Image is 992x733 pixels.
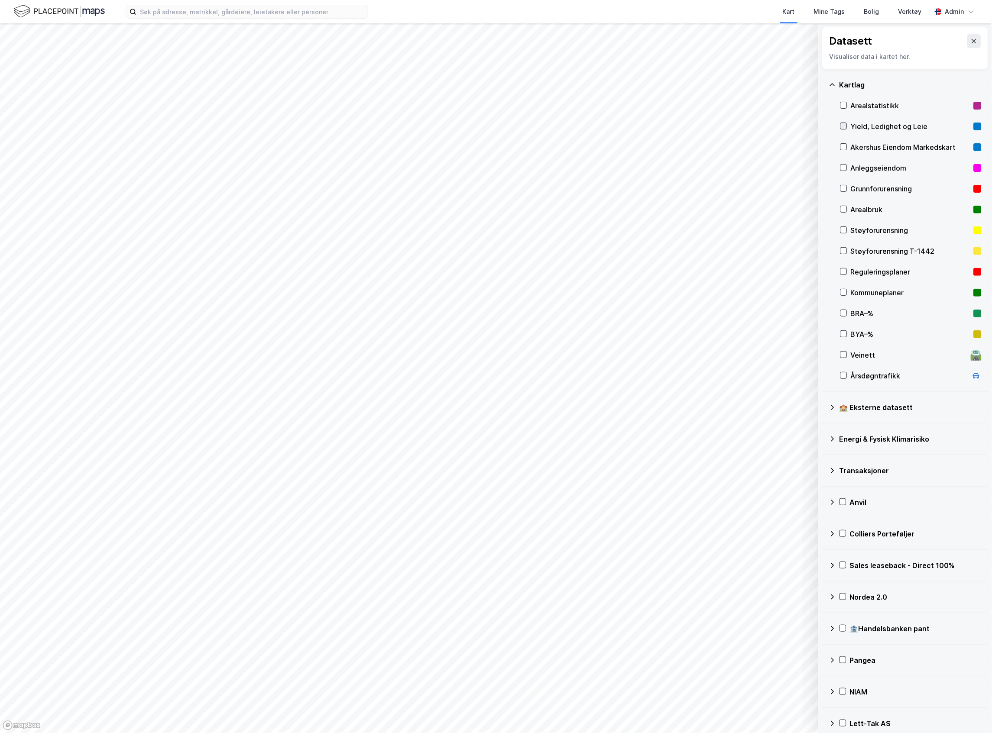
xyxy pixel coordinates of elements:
div: Akershus Eiendom Markedskart [851,142,970,152]
img: logo.f888ab2527a4732fd821a326f86c7f29.svg [14,4,105,19]
div: Årsdøgntrafikk [851,371,968,381]
input: Søk på adresse, matrikkel, gårdeiere, leietakere eller personer [136,5,368,18]
div: Bolig [864,6,879,17]
div: Verktøy [898,6,922,17]
div: Pangea [850,655,982,665]
div: Energi & Fysisk Klimarisiko [840,434,982,444]
div: Kommuneplaner [851,287,970,298]
div: Kart [783,6,795,17]
div: Mine Tags [814,6,845,17]
div: Datasett [830,34,872,48]
div: BRA–% [851,308,970,319]
div: Nordea 2.0 [850,592,982,602]
div: Transaksjoner [840,465,982,476]
div: Veinett [851,350,968,360]
div: BYA–% [851,329,970,339]
div: Visualiser data i kartet her. [830,52,981,62]
div: NIAM [850,687,982,697]
div: Admin [945,6,964,17]
div: Yield, Ledighet og Leie [851,121,970,132]
div: 🛣️ [971,349,982,361]
div: Grunnforurensning [851,184,970,194]
div: Colliers Porteføljer [850,529,982,539]
div: Arealbruk [851,204,970,215]
div: Kontrollprogram for chat [949,691,992,733]
div: 🏦Handelsbanken pant [850,623,982,634]
div: Lett-Tak AS [850,718,982,729]
div: Kartlag [840,80,982,90]
div: Støyforurensning T-1442 [851,246,970,256]
div: Anvil [850,497,982,507]
div: Støyforurensning [851,225,970,236]
iframe: Chat Widget [949,691,992,733]
div: 🏫 Eksterne datasett [840,402,982,413]
a: Mapbox homepage [3,720,41,730]
div: Arealstatistikk [851,100,970,111]
div: Anleggseiendom [851,163,970,173]
div: Sales leaseback - Direct 100% [850,560,982,571]
div: Reguleringsplaner [851,267,970,277]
